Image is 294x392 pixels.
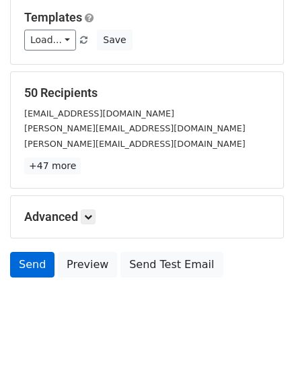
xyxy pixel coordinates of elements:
small: [PERSON_NAME][EMAIL_ADDRESS][DOMAIN_NAME] [24,123,246,133]
small: [EMAIL_ADDRESS][DOMAIN_NAME] [24,108,174,119]
a: Send Test Email [120,252,223,277]
a: Load... [24,30,76,51]
iframe: Chat Widget [227,327,294,392]
small: [PERSON_NAME][EMAIL_ADDRESS][DOMAIN_NAME] [24,139,246,149]
button: Save [97,30,132,51]
a: Send [10,252,54,277]
h5: Advanced [24,209,270,224]
a: +47 more [24,158,81,174]
h5: 50 Recipients [24,86,270,100]
a: Preview [58,252,117,277]
a: Templates [24,10,82,24]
